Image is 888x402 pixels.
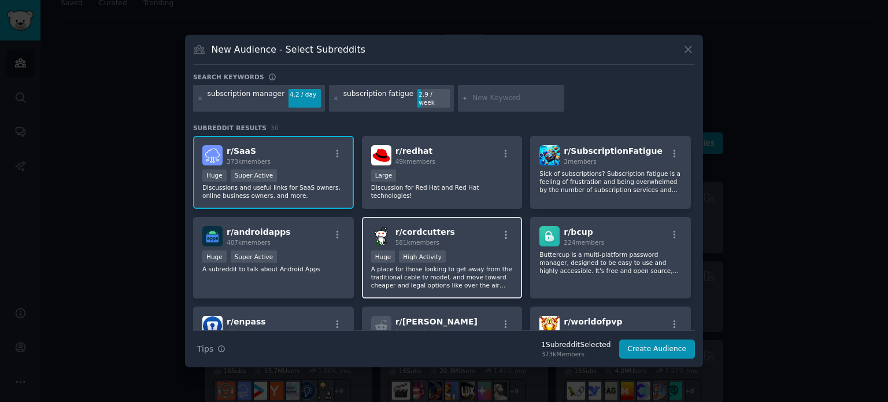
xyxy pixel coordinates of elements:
span: Tips [197,343,213,355]
div: Super Active [231,250,277,263]
button: Tips [193,339,230,359]
span: 581k members [395,239,439,246]
p: Sick of subscriptions? Subscription fatigue is a feeling of frustration and being overwhelmed by ... [539,169,682,194]
img: worldofpvp [539,316,560,336]
span: 49k members [395,158,435,165]
input: New Keyword [472,93,560,104]
span: r/ enpass [227,317,266,326]
p: A place for those looking to get away from the traditional cable tv model, and move toward cheape... [371,265,513,289]
div: Large [371,169,397,182]
button: Create Audience [619,340,695,359]
span: r/ bcup [564,227,593,237]
h3: New Audience - Select Subreddits [212,43,365,56]
div: 4.2 / day [288,89,321,99]
p: Buttercup is a multi-platform password manager, designed to be easy to use and highly accessible.... [539,250,682,275]
img: SubscriptionFatigue [539,145,560,165]
span: r/ cordcutters [395,227,455,237]
span: 373k members [227,158,271,165]
span: 133k members [564,329,608,335]
span: r/ androidapps [227,227,291,237]
div: 1 Subreddit Selected [541,340,610,351]
span: r/ worldofpvp [564,317,622,326]
p: Discussion for Red Hat and Red Hat technologies! [371,183,513,200]
div: High Activity [399,250,446,263]
div: Huge [202,250,227,263]
h3: Search keywords [193,73,264,81]
span: r/ redhat [395,146,433,156]
img: SaaS [202,145,223,165]
div: Super Active [231,169,277,182]
div: subscription fatigue [343,89,414,108]
p: A subreddit to talk about Android Apps [202,265,345,273]
span: r/ SaaS [227,146,256,156]
img: androidapps [202,226,223,246]
span: 454 members [227,329,267,335]
div: subscription manager [208,89,285,108]
span: 407k members [227,239,271,246]
img: enpass [202,316,223,336]
span: Subreddit Results [193,124,267,132]
span: r/ [PERSON_NAME] [395,317,478,326]
img: redhat [371,145,391,165]
span: 30 [271,124,279,131]
span: 3 members [564,158,597,165]
span: r/ SubscriptionFatigue [564,146,663,156]
span: 224 members [564,239,604,246]
p: Discussions and useful links for SaaS owners, online business owners, and more. [202,183,345,200]
span: Fetching Details... [395,329,450,335]
div: Huge [202,169,227,182]
div: Huge [371,250,395,263]
img: bcup [539,226,560,246]
div: 2.9 / week [417,89,450,108]
div: 373k Members [541,350,610,358]
img: cordcutters [371,226,391,246]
